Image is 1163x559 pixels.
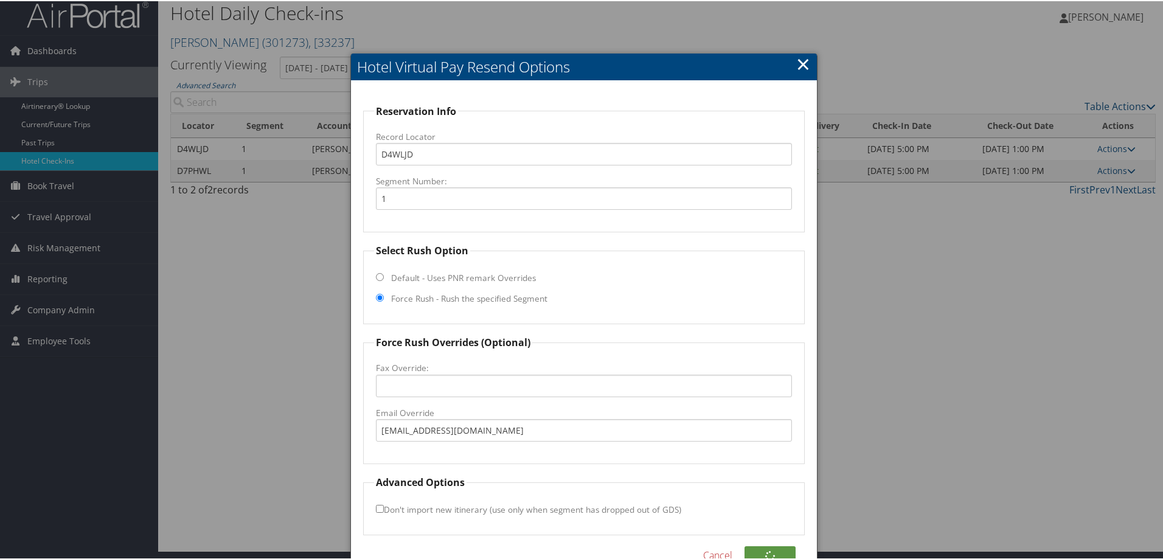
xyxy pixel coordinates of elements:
[374,474,467,488] legend: Advanced Options
[796,50,810,75] a: Close
[374,103,458,117] legend: Reservation Info
[374,242,470,257] legend: Select Rush Option
[391,291,547,304] label: Force Rush - Rush the specified Segment
[391,271,536,283] label: Default - Uses PNR remark Overrides
[376,497,681,519] label: Don't import new itinerary (use only when segment has dropped out of GDS)
[376,361,792,373] label: Fax Override:
[376,130,792,142] label: Record Locator
[376,174,792,186] label: Segment Number:
[374,334,532,349] legend: Force Rush Overrides (Optional)
[351,52,817,79] h2: Hotel Virtual Pay Resend Options
[376,406,792,418] label: Email Override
